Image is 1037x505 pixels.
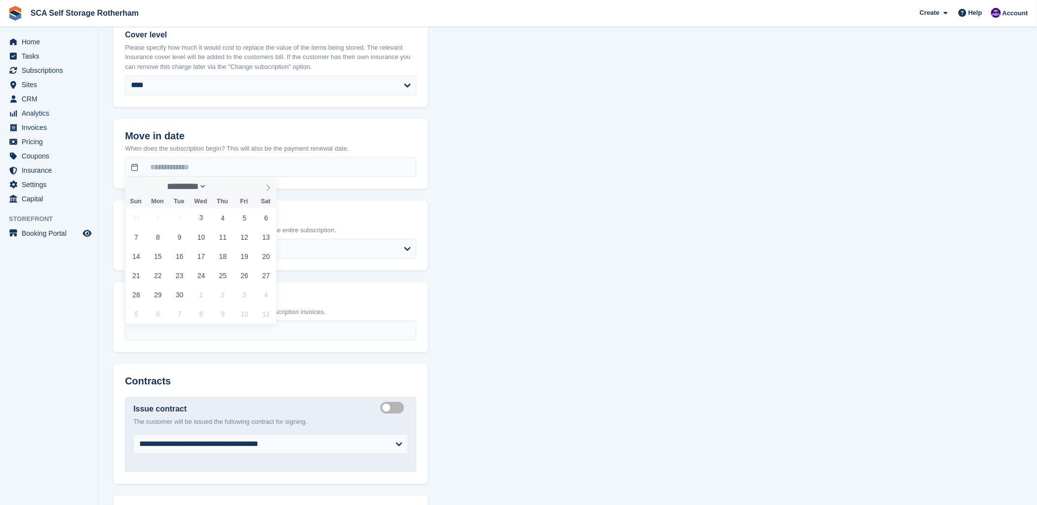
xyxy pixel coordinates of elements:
span: Sites [22,78,81,92]
span: October 6, 2025 [148,305,167,324]
span: August 31, 2025 [126,209,146,228]
span: Pricing [22,135,81,149]
span: Capital [22,192,81,206]
span: September 5, 2025 [235,209,254,228]
span: Analytics [22,106,81,120]
span: September 17, 2025 [191,247,211,266]
a: Preview store [81,227,93,239]
a: menu [5,192,93,206]
span: September 2, 2025 [170,209,189,228]
span: October 8, 2025 [191,305,211,324]
a: menu [5,163,93,177]
span: September 27, 2025 [256,266,276,285]
span: Sun [125,199,147,205]
span: Subscriptions [22,63,81,77]
select: Month [164,182,207,192]
h2: Move in date [125,131,416,142]
span: September 22, 2025 [148,266,167,285]
label: Create integrated contract [380,408,408,409]
a: menu [5,149,93,163]
span: Tue [168,199,190,205]
span: Sat [255,199,277,205]
span: September 4, 2025 [213,209,232,228]
span: Mon [147,199,168,205]
p: Please specify how much it would cost to replace the value of the items being stored. The relevan... [125,43,416,72]
a: menu [5,63,93,77]
span: October 11, 2025 [256,305,276,324]
span: Coupons [22,149,81,163]
span: September 6, 2025 [256,209,276,228]
span: September 11, 2025 [213,228,232,247]
span: September 20, 2025 [256,247,276,266]
span: Tasks [22,49,81,63]
a: menu [5,106,93,120]
span: Insurance [22,163,81,177]
span: Storefront [9,214,98,224]
span: October 5, 2025 [126,305,146,324]
a: menu [5,121,93,134]
span: September 28, 2025 [126,285,146,305]
span: Create [920,8,940,18]
span: September 8, 2025 [148,228,167,247]
a: menu [5,178,93,191]
p: The customer will be issued the following contract for signing. [133,417,408,427]
span: September 1, 2025 [148,209,167,228]
span: Home [22,35,81,49]
span: September 21, 2025 [126,266,146,285]
a: menu [5,135,93,149]
span: October 9, 2025 [213,305,232,324]
span: September 3, 2025 [191,209,211,228]
a: menu [5,226,93,240]
span: September 30, 2025 [170,285,189,305]
span: September 10, 2025 [191,228,211,247]
span: September 19, 2025 [235,247,254,266]
input: Year [207,182,238,192]
a: menu [5,49,93,63]
span: September 29, 2025 [148,285,167,305]
span: October 4, 2025 [256,285,276,305]
span: October 7, 2025 [170,305,189,324]
span: September 14, 2025 [126,247,146,266]
span: October 1, 2025 [191,285,211,305]
span: September 9, 2025 [170,228,189,247]
span: October 10, 2025 [235,305,254,324]
span: Thu [212,199,233,205]
a: SCA Self Storage Rotherham [27,5,143,21]
span: September 18, 2025 [213,247,232,266]
span: September 26, 2025 [235,266,254,285]
p: When does the subscription begin? This will also be the payment renewal date. [125,144,416,154]
a: menu [5,92,93,106]
a: menu [5,78,93,92]
span: September 23, 2025 [170,266,189,285]
span: CRM [22,92,81,106]
span: September 15, 2025 [148,247,167,266]
span: Wed [190,199,212,205]
a: menu [5,35,93,49]
span: October 2, 2025 [213,285,232,305]
span: Account [1003,8,1028,18]
img: Kelly Neesham [991,8,1001,18]
span: September 25, 2025 [213,266,232,285]
label: Issue contract [133,404,187,415]
span: September 16, 2025 [170,247,189,266]
span: Booking Portal [22,226,81,240]
span: Invoices [22,121,81,134]
span: September 24, 2025 [191,266,211,285]
span: September 7, 2025 [126,228,146,247]
span: Fri [233,199,255,205]
label: Cover level [125,30,416,41]
span: September 13, 2025 [256,228,276,247]
span: October 3, 2025 [235,285,254,305]
h2: Contracts [125,376,416,387]
img: stora-icon-8386f47178a22dfd0bd8f6a31ec36ba5ce8667c1dd55bd0f319d3a0aa187defe.svg [8,6,23,21]
span: Settings [22,178,81,191]
span: September 12, 2025 [235,228,254,247]
span: Help [969,8,982,18]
